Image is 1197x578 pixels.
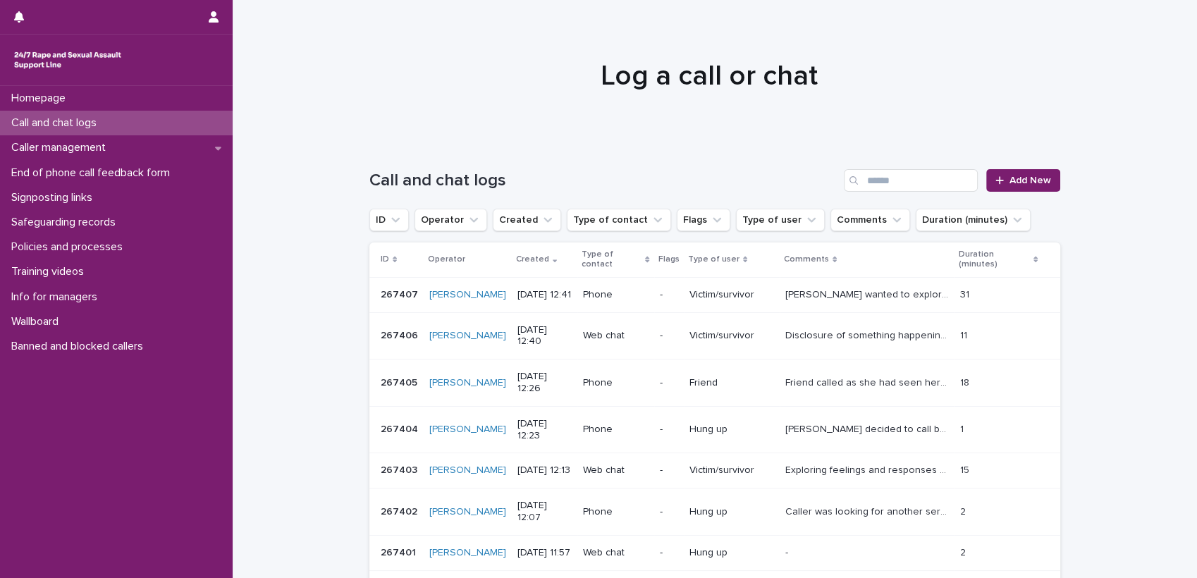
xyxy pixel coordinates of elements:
[493,209,561,231] button: Created
[517,289,572,301] p: [DATE] 12:41
[11,46,124,74] img: rhQMoQhaT3yELyF149Cw
[517,500,572,524] p: [DATE] 12:07
[583,506,649,518] p: Phone
[369,359,1060,407] tr: 267405267405 [PERSON_NAME] [DATE] 12:26Phone-FriendFriend called as she had seen her friend on th...
[428,252,465,267] p: Operator
[660,547,678,559] p: -
[960,544,969,559] p: 2
[517,324,572,348] p: [DATE] 12:40
[369,312,1060,359] tr: 267406267406 [PERSON_NAME] [DATE] 12:40Web chat-Victim/survivorDisclosure of something happening ...
[830,209,910,231] button: Comments
[6,240,134,254] p: Policies and processes
[844,169,978,192] input: Search
[6,340,154,353] p: Banned and blocked callers
[429,506,506,518] a: [PERSON_NAME]
[429,377,506,389] a: [PERSON_NAME]
[689,377,775,389] p: Friend
[583,289,649,301] p: Phone
[660,465,678,476] p: -
[677,209,730,231] button: Flags
[381,503,420,518] p: 267402
[369,488,1060,536] tr: 267402267402 [PERSON_NAME] [DATE] 12:07Phone-Hung upCaller was looking for another service, signp...
[660,330,678,342] p: -
[785,421,951,436] p: Caller decided to call back as reception on the phone wasn't good.
[986,169,1060,192] a: Add New
[381,462,420,476] p: 267403
[381,252,389,267] p: ID
[689,547,775,559] p: Hung up
[415,209,487,231] button: Operator
[660,424,678,436] p: -
[369,453,1060,488] tr: 267403267403 [PERSON_NAME] [DATE] 12:13Web chat-Victim/survivorExploring feelings and responses a...
[517,371,572,395] p: [DATE] 12:26
[689,465,775,476] p: Victim/survivor
[381,286,421,301] p: 267407
[6,191,104,204] p: Signposting links
[583,465,649,476] p: Web chat
[784,252,829,267] p: Comments
[429,547,506,559] a: [PERSON_NAME]
[960,421,966,436] p: 1
[960,462,972,476] p: 15
[369,277,1060,312] tr: 267407267407 [PERSON_NAME] [DATE] 12:41Phone-Victim/survivor[PERSON_NAME] wanted to explore what ...
[1009,176,1051,185] span: Add New
[517,547,572,559] p: [DATE] 11:57
[960,327,970,342] p: 11
[688,252,739,267] p: Type of user
[916,209,1031,231] button: Duration (minutes)
[582,247,642,273] p: Type of contact
[381,374,420,389] p: 267405
[583,547,649,559] p: Web chat
[429,424,506,436] a: [PERSON_NAME]
[689,289,775,301] p: Victim/survivor
[689,330,775,342] p: Victim/survivor
[6,265,95,278] p: Training videos
[567,209,671,231] button: Type of contact
[429,289,506,301] a: [PERSON_NAME]
[516,252,549,267] p: Created
[369,171,838,191] h1: Call and chat logs
[660,506,678,518] p: -
[429,465,506,476] a: [PERSON_NAME]
[369,406,1060,453] tr: 267404267404 [PERSON_NAME] [DATE] 12:23Phone-Hung up[PERSON_NAME] decided to call back as recepti...
[369,535,1060,570] tr: 267401267401 [PERSON_NAME] [DATE] 11:57Web chat-Hung up-- 22
[785,374,951,389] p: Friend called as she had seen her friend on the streets begging she was abused by her brother and...
[381,421,421,436] p: 267404
[785,286,951,301] p: Caller wanted to explore what protection they had if, when challenged, their perpetrator became t...
[785,544,791,559] p: -
[689,506,775,518] p: Hung up
[6,92,77,105] p: Homepage
[583,377,649,389] p: Phone
[6,315,70,328] p: Wallboard
[960,286,972,301] p: 31
[658,252,680,267] p: Flags
[660,289,678,301] p: -
[785,462,951,476] p: Exploring feelings and responses after experiencing sexual trauma more than once. Chat disconnected.
[785,327,951,342] p: Disclosure of something happening 2 years ago and about how the trauma has resurfaced. Needed a s...
[736,209,825,231] button: Type of user
[660,377,678,389] p: -
[785,503,951,518] p: Caller was looking for another service, signposted to right service.
[517,465,572,476] p: [DATE] 12:13
[6,216,127,229] p: Safeguarding records
[6,290,109,304] p: Info for managers
[6,116,108,130] p: Call and chat logs
[363,59,1054,93] h1: Log a call or chat
[583,424,649,436] p: Phone
[381,327,421,342] p: 267406
[689,424,775,436] p: Hung up
[960,374,972,389] p: 18
[381,544,419,559] p: 267401
[517,418,572,442] p: [DATE] 12:23
[429,330,506,342] a: [PERSON_NAME]
[959,247,1030,273] p: Duration (minutes)
[6,166,181,180] p: End of phone call feedback form
[6,141,117,154] p: Caller management
[369,209,409,231] button: ID
[583,330,649,342] p: Web chat
[960,503,969,518] p: 2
